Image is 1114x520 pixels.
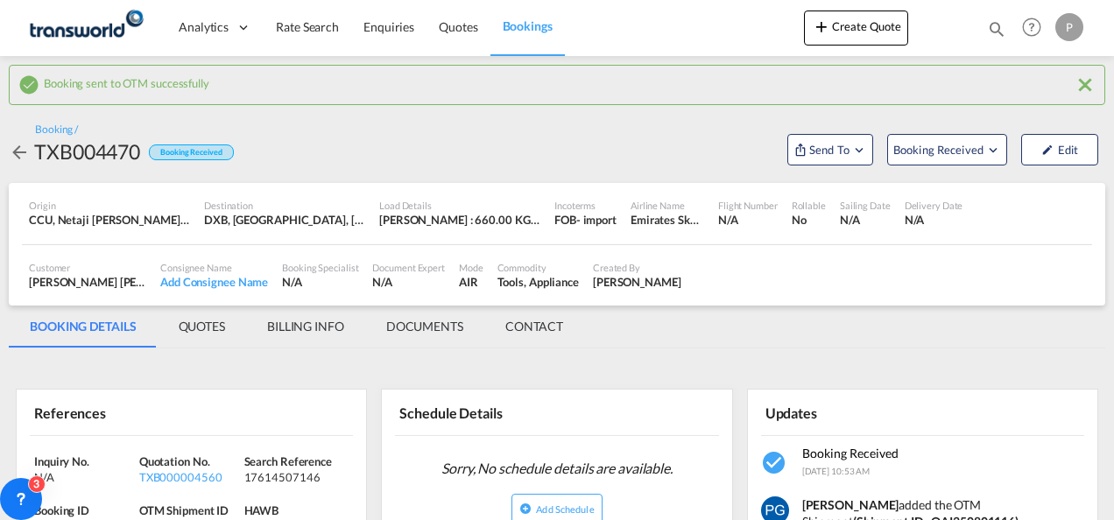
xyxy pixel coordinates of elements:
span: Rate Search [276,19,339,34]
span: Add Schedule [536,503,594,515]
div: Load Details [379,199,540,212]
span: Booking ID [34,503,89,517]
span: Booking sent to OTM successfully [44,72,209,90]
md-icon: icon-plus-circle [519,502,532,515]
div: Add Consignee Name [160,274,268,290]
span: HAWB [244,503,279,517]
button: Open demo menu [787,134,873,165]
span: Quotes [439,19,477,34]
md-icon: icon-magnify [987,19,1006,39]
button: icon-pencilEdit [1021,134,1098,165]
div: Origin [29,199,190,212]
div: Booking Specialist [282,261,358,274]
div: Consignee Name [160,261,268,274]
div: Updates [761,397,920,427]
div: Emirates SkyCargo [631,212,704,228]
span: Send To [807,141,851,158]
span: Analytics [179,18,229,36]
div: - import [576,212,617,228]
div: AIR [459,274,483,290]
md-icon: icon-checkbox-marked-circle [761,449,789,477]
div: [PERSON_NAME] : 660.00 KG | Volumetric Wt : 900.00 KG | Chargeable Wt : 900.00 KG [379,212,540,228]
div: Commodity [497,261,579,274]
div: N/A [34,469,135,485]
span: Booking Received [802,446,899,460]
div: Tools, Appliance [497,274,579,290]
span: Bookings [503,18,553,33]
md-icon: icon-close [1075,74,1096,95]
span: Quotation No. [139,454,210,468]
div: Booking Received [149,144,233,161]
img: f753ae806dec11f0841701cdfdf085c0.png [26,8,145,47]
div: N/A [718,212,778,228]
div: Customer [29,261,146,274]
strong: [PERSON_NAME] [802,497,899,512]
span: [DATE] 10:53 AM [802,466,871,476]
md-tab-item: CONTACT [484,306,584,348]
div: icon-arrow-left [9,137,34,165]
span: Search Reference [244,454,332,468]
div: P [1055,13,1083,41]
div: [PERSON_NAME] [PERSON_NAME] [29,274,146,290]
md-pagination-wrapper: Use the left and right arrow keys to navigate between tabs [9,306,584,348]
span: Help [1017,12,1047,42]
div: Schedule Details [395,397,553,427]
div: Pradhesh Gautham [593,274,681,290]
div: N/A [840,212,891,228]
span: Booking Received [893,141,985,158]
span: Enquiries [363,19,414,34]
button: icon-plus 400-fgCreate Quote [804,11,908,46]
div: Mode [459,261,483,274]
div: Incoterms [554,199,617,212]
div: Delivery Date [905,199,963,212]
div: FOB [554,212,576,228]
md-icon: icon-pencil [1041,144,1054,156]
div: No [792,212,826,228]
div: 17614507146 [244,469,345,485]
div: Rollable [792,199,826,212]
button: Open demo menu [887,134,1007,165]
md-tab-item: DOCUMENTS [365,306,484,348]
span: OTM Shipment ID [139,503,229,517]
div: icon-magnify [987,19,1006,46]
span: Sorry, No schedule details are available. [434,452,680,485]
div: CCU, Netaji Subhash Chandra Bose International, Kolkata, India, Indian Subcontinent, Asia Pacific [29,212,190,228]
md-icon: icon-plus 400-fg [811,16,832,37]
md-tab-item: BOOKING DETAILS [9,306,158,348]
div: N/A [905,212,963,228]
div: References [30,397,188,427]
md-icon: icon-arrow-left [9,142,30,163]
md-tab-item: QUOTES [158,306,246,348]
div: Created By [593,261,681,274]
div: DXB, Dubai International, Dubai, United Arab Emirates, Middle East, Middle East [204,212,365,228]
div: Document Expert [372,261,445,274]
md-tab-item: BILLING INFO [246,306,365,348]
div: Help [1017,12,1055,44]
span: Inquiry No. [34,454,89,468]
div: TXB004470 [34,137,140,165]
div: TXB000004560 [139,469,240,485]
div: Sailing Date [840,199,891,212]
md-icon: icon-checkbox-marked-circle [18,74,39,95]
div: Destination [204,199,365,212]
div: N/A [282,274,358,290]
div: N/A [372,274,445,290]
div: Booking / [35,123,78,137]
div: Flight Number [718,199,778,212]
div: Airline Name [631,199,704,212]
